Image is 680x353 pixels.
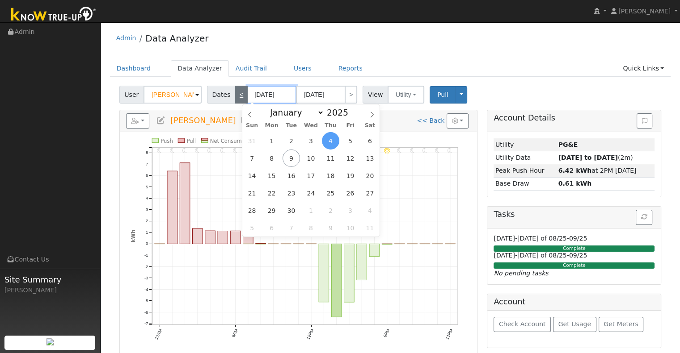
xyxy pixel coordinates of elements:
[180,163,190,244] rect: onclick=""
[558,167,591,174] strong: 6.42 kWh
[616,60,671,77] a: Quick Links
[220,148,224,154] i: 5AM - Clear
[154,328,163,340] text: 12AM
[4,286,96,295] div: [PERSON_NAME]
[558,141,578,148] strong: ID: 17267133, authorized: 09/09/25
[160,138,173,144] text: Push
[636,210,652,225] button: Refresh
[146,207,148,212] text: 3
[301,123,321,129] span: Wed
[332,60,369,77] a: Reports
[263,202,280,219] span: September 29, 2025
[342,184,359,202] span: September 26, 2025
[410,148,414,154] i: 8PM - Clear
[494,138,557,151] td: Utility
[283,132,300,150] span: September 2, 2025
[305,328,315,340] text: 12PM
[205,231,215,244] rect: onclick=""
[302,184,320,202] span: September 24, 2025
[144,86,202,104] input: Select a User
[243,132,261,150] span: August 31, 2025
[558,180,591,187] strong: 0.61 kWh
[382,328,390,338] text: 6PM
[344,244,354,303] rect: onclick=""
[243,167,261,184] span: September 14, 2025
[494,113,655,123] h5: Account Details
[233,148,237,154] i: 6AM - Clear
[144,275,148,280] text: -3
[146,241,148,246] text: 0
[144,321,148,326] text: -7
[637,113,652,129] button: Issue History
[499,320,546,328] span: Check Account
[287,60,318,77] a: Users
[557,164,655,177] td: at 2PM [DATE]
[322,184,339,202] span: September 25, 2025
[345,86,357,104] a: >
[195,148,199,154] i: 3AM - Clear
[494,297,525,306] h5: Account
[388,86,424,104] button: Utility
[430,86,456,104] button: Pull
[210,138,279,144] text: Net Consumption -1.8 kWh
[116,34,136,42] a: Admin
[266,107,324,118] select: Month
[186,138,196,144] text: Pull
[302,132,320,150] span: September 3, 2025
[422,148,427,154] i: 9PM - Clear
[302,219,320,237] span: October 8, 2025
[369,244,380,257] rect: onclick=""
[144,298,148,303] text: -5
[243,150,261,167] span: September 7, 2025
[157,148,161,154] i: 12AM - Clear
[302,150,320,167] span: September 10, 2025
[494,245,655,252] div: Complete
[167,171,177,244] rect: onclick=""
[558,320,591,328] span: Get Usage
[360,123,380,129] span: Sat
[229,60,274,77] a: Audit Trail
[144,264,148,269] text: -2
[494,164,557,177] td: Peak Push Hour
[283,202,300,219] span: September 30, 2025
[145,33,208,44] a: Data Analyzer
[361,167,379,184] span: September 20, 2025
[156,116,166,125] a: Edit User (36994)
[322,132,339,150] span: September 4, 2025
[283,150,300,167] span: September 9, 2025
[324,108,356,117] input: Year
[494,235,655,242] h6: [DATE]-[DATE] of 08/25-09/25
[558,154,633,161] span: (2m)
[448,148,452,154] i: 11PM - MostlyClear
[146,219,148,224] text: 2
[243,235,253,244] rect: onclick=""
[235,86,248,104] a: <
[361,219,379,237] span: October 11, 2025
[302,167,320,184] span: September 17, 2025
[146,196,148,201] text: 4
[146,173,148,178] text: 6
[604,320,638,328] span: Get Meters
[263,184,280,202] span: September 22, 2025
[218,231,228,244] rect: onclick=""
[322,219,339,237] span: October 9, 2025
[553,317,596,332] button: Get Usage
[146,162,148,166] text: 7
[144,253,148,257] text: -1
[207,148,212,154] i: 4AM - Clear
[494,317,551,332] button: Check Account
[361,202,379,219] span: October 4, 2025
[319,244,329,302] rect: onclick=""
[110,60,158,77] a: Dashboard
[322,202,339,219] span: October 2, 2025
[130,230,136,243] text: kWh
[283,184,300,202] span: September 23, 2025
[342,202,359,219] span: October 3, 2025
[384,148,389,154] i: 6PM - Clear
[242,123,262,129] span: Sun
[230,231,241,244] rect: onclick=""
[331,244,342,317] rect: onclick=""
[241,116,250,125] a: Multi-Series Graph
[342,132,359,150] span: September 5, 2025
